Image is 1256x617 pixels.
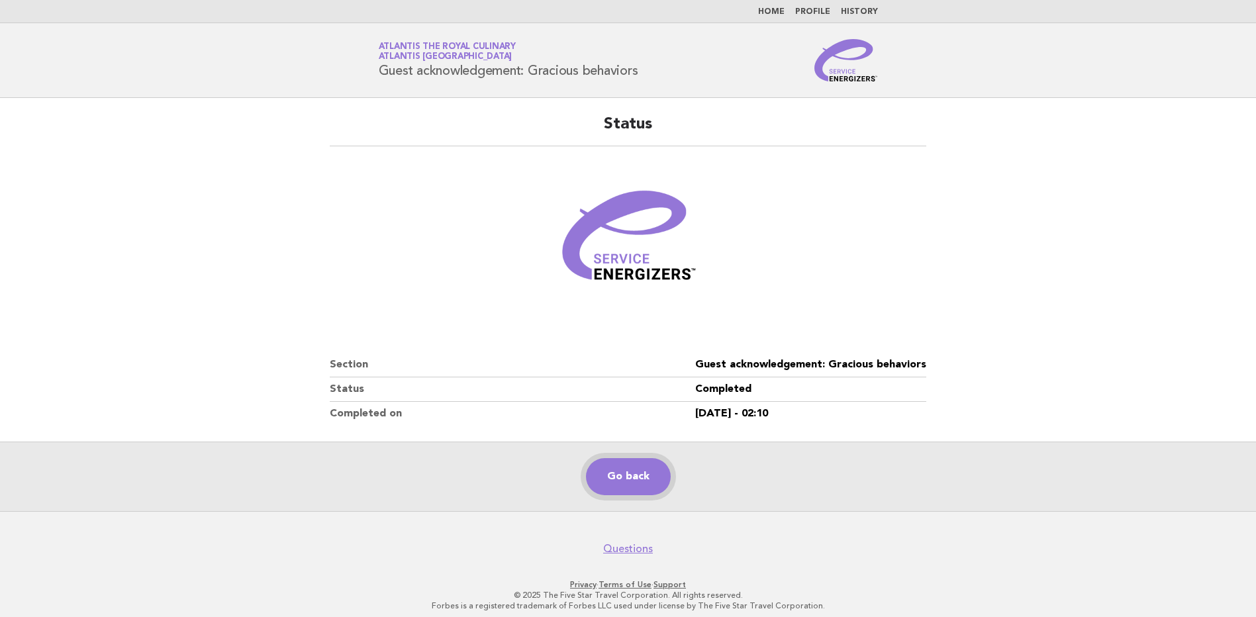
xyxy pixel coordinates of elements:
[603,542,653,555] a: Questions
[379,53,512,62] span: Atlantis [GEOGRAPHIC_DATA]
[223,579,1034,590] p: · ·
[814,39,878,81] img: Service Energizers
[599,580,652,589] a: Terms of Use
[695,377,926,402] dd: Completed
[695,353,926,377] dd: Guest acknowledgement: Gracious behaviors
[330,353,695,377] dt: Section
[330,377,695,402] dt: Status
[570,580,597,589] a: Privacy
[758,8,785,16] a: Home
[330,402,695,426] dt: Completed on
[841,8,878,16] a: History
[695,402,926,426] dd: [DATE] - 02:10
[330,114,926,146] h2: Status
[795,8,830,16] a: Profile
[586,458,671,495] a: Go back
[379,43,638,77] h1: Guest acknowledgement: Gracious behaviors
[223,590,1034,600] p: © 2025 The Five Star Travel Corporation. All rights reserved.
[653,580,686,589] a: Support
[549,162,708,321] img: Verified
[379,42,516,61] a: Atlantis the Royal CulinaryAtlantis [GEOGRAPHIC_DATA]
[223,600,1034,611] p: Forbes is a registered trademark of Forbes LLC used under license by The Five Star Travel Corpora...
